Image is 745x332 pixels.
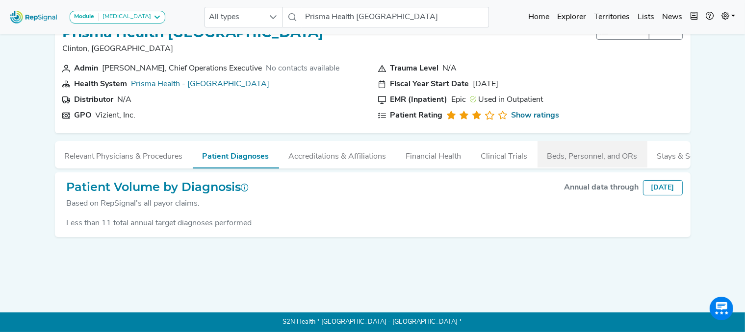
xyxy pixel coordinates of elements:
button: Stays & Services [647,141,725,167]
a: Territories [590,7,634,27]
button: Accreditations & Affiliations [279,141,396,167]
button: Beds, Personnel, and ORs [538,141,647,167]
div: Less than 11 total annual target diagnoses performed [63,217,683,229]
button: Relevant Physicians & Procedures [55,141,193,167]
button: Financial Health [396,141,471,167]
strong: Module [74,14,94,20]
div: Distributor [75,94,114,106]
div: Trauma Level [390,63,439,74]
a: News [658,7,686,27]
a: Prisma Health - [GEOGRAPHIC_DATA] [131,80,270,88]
div: No contacts available [266,63,340,74]
div: GPO [75,110,92,121]
a: Home [524,7,553,27]
div: [PERSON_NAME], Chief Operations Executive [103,63,262,74]
div: Epic [452,94,466,106]
a: Lists [634,7,658,27]
div: [DATE] [473,78,499,90]
div: Justin Benfield, Chief Operations Executive [103,63,262,74]
div: EMR (Inpatient) [390,94,448,106]
div: Patient Rating [390,110,443,121]
div: Fiscal Year Start Date [390,78,469,90]
div: [MEDICAL_DATA] [99,13,151,21]
p: S2N Health * [GEOGRAPHIC_DATA] - [GEOGRAPHIC_DATA] * [55,312,691,332]
div: Used in Outpatient [470,94,543,106]
div: Prisma Health - Midlands [131,78,270,90]
span: All types [205,7,264,27]
div: Annual data through [565,182,639,193]
button: Patient Diagnoses [193,141,279,168]
button: Clinical Trials [471,141,538,167]
a: Explorer [553,7,590,27]
p: Clinton, [GEOGRAPHIC_DATA] [63,43,324,55]
input: Search a physician or facility [302,7,489,27]
a: Show ratings [511,110,559,121]
div: Admin [75,63,99,74]
button: Intel Book [686,7,702,27]
div: Based on RepSignal's all payor claims. [67,198,249,210]
h2: Patient Volume by Diagnosis [67,180,249,194]
div: [DATE] [643,180,683,195]
button: Module[MEDICAL_DATA] [70,11,165,24]
div: Vizient, Inc. [96,110,136,121]
div: N/A [118,94,132,106]
div: Health System [75,78,128,90]
div: N/A [443,63,457,74]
